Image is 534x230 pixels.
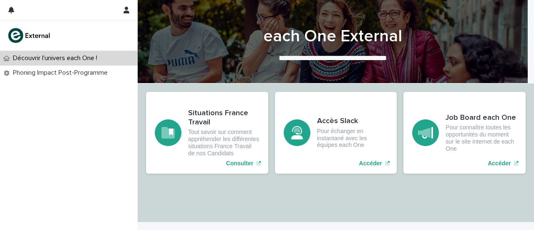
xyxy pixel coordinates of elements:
h3: Job Board each One [446,114,517,123]
h3: Accès Slack [317,117,388,126]
p: Pour échanger en instantané avec les équipes each One [317,128,388,149]
a: Accéder [275,92,397,174]
a: Accéder [403,92,526,174]
p: Phoning Impact Post-Programme [10,69,114,77]
p: Tout savoir sur comment appréhender les différentes situations France Travail de nos Candidats [188,129,259,157]
h1: each One External [146,26,519,46]
a: Consulter [146,92,268,174]
p: Découvrir l'univers each One ! [10,54,104,62]
p: Accéder [488,160,511,167]
h3: Situations France Travail [188,109,259,127]
img: bc51vvfgR2QLHU84CWIQ [7,27,53,44]
p: Consulter [226,160,253,167]
p: Pour connaître toutes les opportunités du moment sur le site internet de each One [446,124,517,152]
p: Accéder [359,160,382,167]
